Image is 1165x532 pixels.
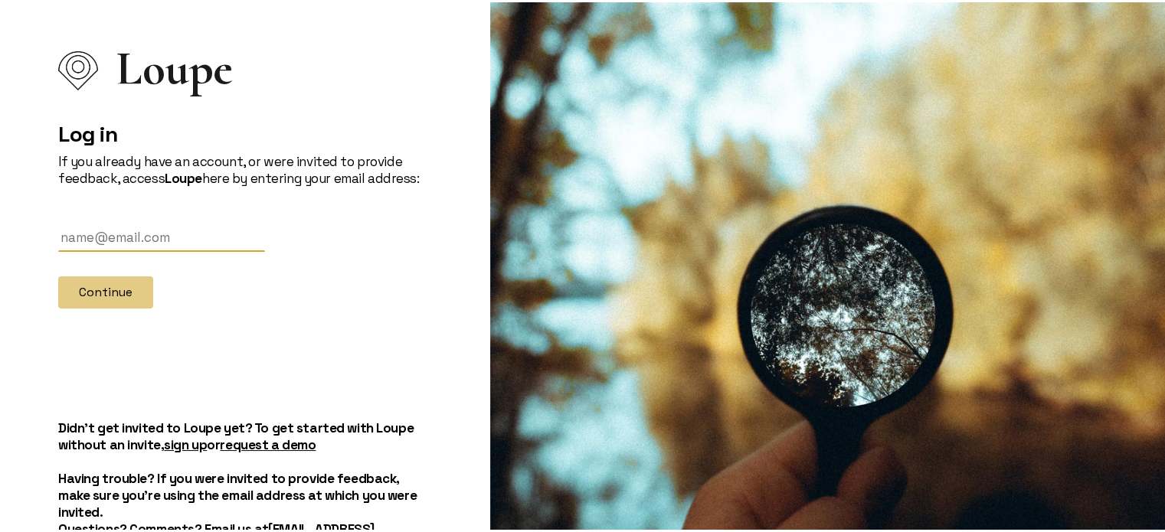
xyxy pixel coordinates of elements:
a: request a demo [220,434,316,451]
h2: Log in [58,119,432,145]
a: sign up [164,434,207,451]
input: Email Address [58,221,265,250]
span: Loupe [116,58,233,75]
button: Continue [58,274,153,306]
strong: Loupe [165,168,202,184]
p: If you already have an account, or were invited to provide feedback, access here by entering your... [58,151,432,184]
img: Loupe Logo [58,49,98,88]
